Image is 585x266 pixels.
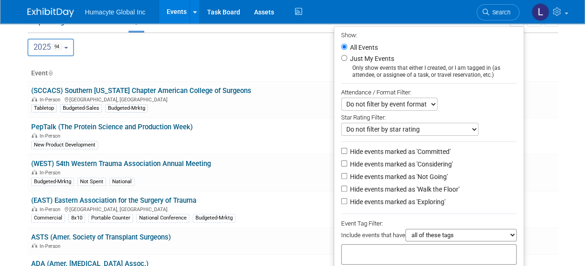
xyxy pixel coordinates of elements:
[348,44,378,51] label: All Events
[31,86,251,95] a: (SCCACS) Southern [US_STATE] Chapter American College of Surgeons
[31,104,57,113] div: Tabletop
[341,229,517,244] div: Include events that have
[348,172,448,181] label: Hide events marked as 'Not Going'
[88,214,133,222] div: Portable Counter
[52,43,62,51] span: 94
[31,233,171,241] a: ASTS (Amer. Society of Transplant Surgeons)
[31,214,65,222] div: Commercial
[32,206,37,211] img: In-Person Event
[31,123,193,131] a: PepTalk (The Protein Science and Production Week)
[31,141,98,149] div: New Product Development
[40,206,63,213] span: In-Person
[68,214,85,222] div: 8x10
[32,243,37,248] img: In-Person Event
[31,95,342,103] div: [GEOGRAPHIC_DATA], [GEOGRAPHIC_DATA]
[60,104,102,113] div: Budgeted-Sales
[85,8,146,16] span: Humacyte Global Inc
[31,160,211,168] a: (WEST) 54th Western Trauma Association Annual Meeting
[27,39,74,56] button: 202594
[341,111,517,123] div: Star Rating Filter:
[32,133,37,138] img: In-Person Event
[341,218,517,229] div: Event Tag Filter:
[193,214,235,222] div: Budgeted-Mrktg
[109,178,134,186] div: National
[31,205,342,213] div: [GEOGRAPHIC_DATA], [GEOGRAPHIC_DATA]
[32,97,37,101] img: In-Person Event
[40,97,63,103] span: In-Person
[27,8,74,17] img: ExhibitDay
[341,65,517,79] div: Only show events that either I created, or I am tagged in (as attendee, or assignee of a task, or...
[40,243,63,249] span: In-Person
[348,54,394,63] label: Just My Events
[531,3,549,21] img: Linda Hamilton
[32,170,37,174] img: In-Person Event
[348,160,453,169] label: Hide events marked as 'Considering'
[136,214,189,222] div: National Conference
[341,29,517,40] div: Show:
[48,69,53,77] a: Sort by Event Name
[348,185,459,194] label: Hide events marked as 'Walk the Floor'
[348,197,445,206] label: Hide events marked as 'Exploring'
[34,42,62,52] span: 2025
[27,66,346,81] th: Event
[105,104,148,113] div: Budgeted-Mrktg
[31,196,196,205] a: (EAST) Eastern Association for the Surgery of Trauma
[40,170,63,176] span: In-Person
[477,4,519,20] a: Search
[341,87,517,98] div: Attendance / Format Filter:
[40,133,63,139] span: In-Person
[31,178,74,186] div: Budgeted-Mrktg
[489,9,511,16] span: Search
[348,147,451,156] label: Hide events marked as 'Committed'
[77,178,106,186] div: Not Spent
